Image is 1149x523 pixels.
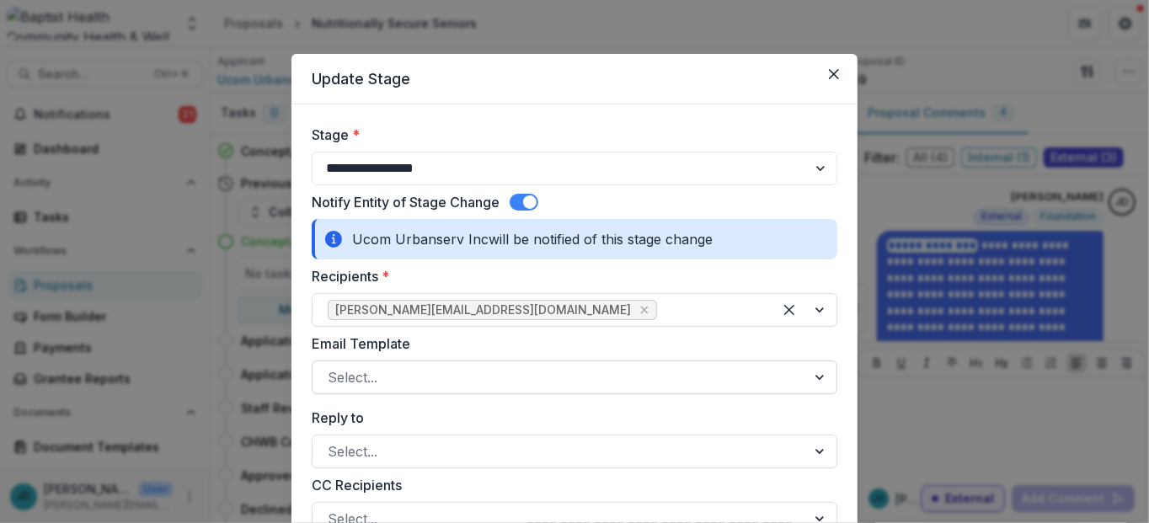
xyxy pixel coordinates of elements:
span: [PERSON_NAME][EMAIL_ADDRESS][DOMAIN_NAME] [335,303,631,318]
label: Email Template [312,334,827,354]
div: Remove sara@ucomjax.org [636,302,653,318]
label: Reply to [312,408,827,428]
label: Recipients [312,266,827,286]
button: Close [820,61,847,88]
label: Notify Entity of Stage Change [312,192,500,212]
label: CC Recipients [312,475,827,495]
label: Stage [312,125,827,145]
div: Ucom Urbanserv Inc will be notified of this stage change [312,219,837,259]
div: Clear selected options [776,296,803,323]
header: Update Stage [291,54,858,104]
